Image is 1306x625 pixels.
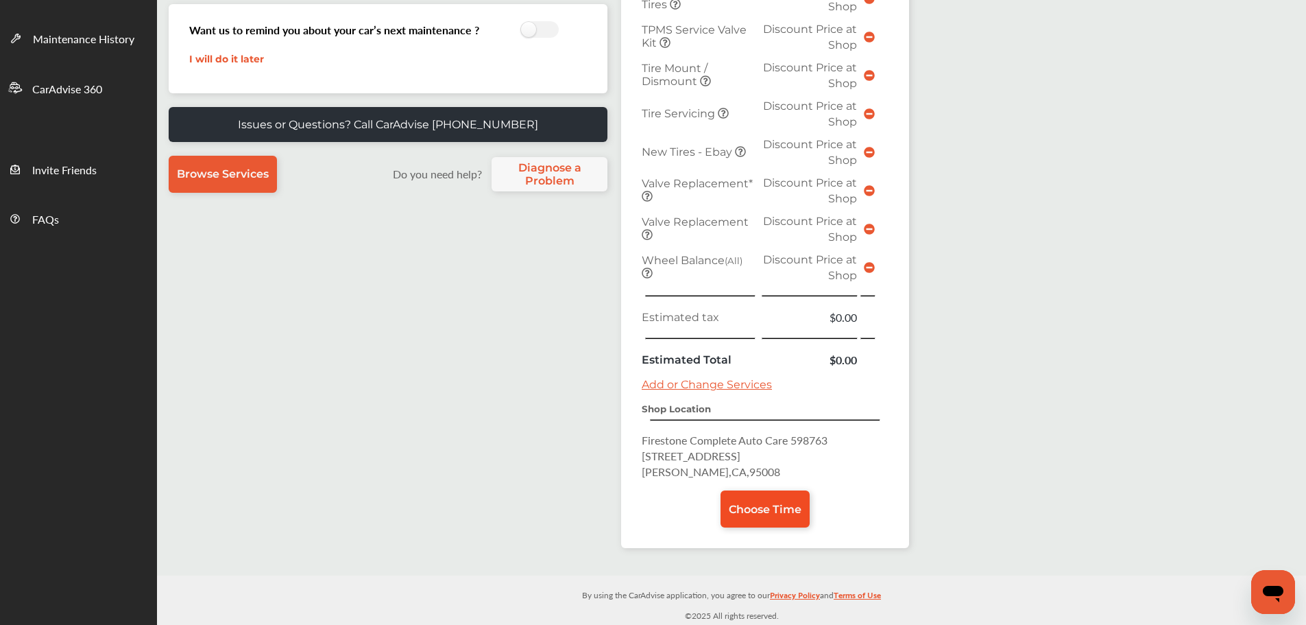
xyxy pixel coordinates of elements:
span: [STREET_ADDRESS] [642,448,740,464]
a: Maintenance History [1,13,156,62]
p: By using the CarAdvise application, you agree to our and [157,587,1306,602]
a: Issues or Questions? Call CarAdvise [PHONE_NUMBER] [169,107,607,142]
span: Discount Price at Shop [763,61,857,90]
td: Estimated Total [638,349,759,371]
span: CarAdvise 360 [32,81,102,99]
span: Discount Price at Shop [763,138,857,167]
span: Discount Price at Shop [763,23,857,51]
div: © 2025 All rights reserved. [157,576,1306,625]
span: Choose Time [729,503,801,516]
h3: Want us to remind you about your car’s next maintenance ? [189,22,479,38]
small: (All) [725,255,742,266]
a: Browse Services [169,156,277,193]
td: Estimated tax [638,306,759,329]
iframe: Button to launch messaging window [1251,570,1295,614]
a: Diagnose a Problem [492,157,607,191]
span: Discount Price at Shop [763,99,857,128]
span: Valve Replacement [642,215,749,228]
span: Firestone Complete Auto Care 598763 [642,432,827,448]
span: Wheel Balance [642,254,742,267]
span: Valve Replacement* [642,177,753,190]
label: Do you need help? [386,166,488,182]
p: Issues or Questions? Call CarAdvise [PHONE_NUMBER] [238,118,538,131]
span: Browse Services [177,167,269,180]
span: Discount Price at Shop [763,253,857,282]
a: I will do it later [189,53,264,65]
span: Discount Price at Shop [763,215,857,244]
a: Choose Time [721,491,810,528]
a: Privacy Policy [770,587,820,609]
span: Tire Servicing [642,107,718,120]
strong: Shop Location [642,403,711,414]
td: $0.00 [759,349,860,371]
span: TPMS Service Valve Kit [642,23,747,49]
span: FAQs [32,211,59,229]
a: Terms of Use [834,587,881,609]
span: Tire Mount / Dismount [642,62,708,88]
td: $0.00 [759,306,860,329]
span: [PERSON_NAME] , CA , 95008 [642,464,780,480]
span: Invite Friends [32,162,97,180]
a: Add or Change Services [642,378,772,391]
span: Diagnose a Problem [498,161,601,187]
span: Maintenance History [33,31,134,49]
span: Discount Price at Shop [763,176,857,205]
span: New Tires - Ebay [642,145,735,158]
